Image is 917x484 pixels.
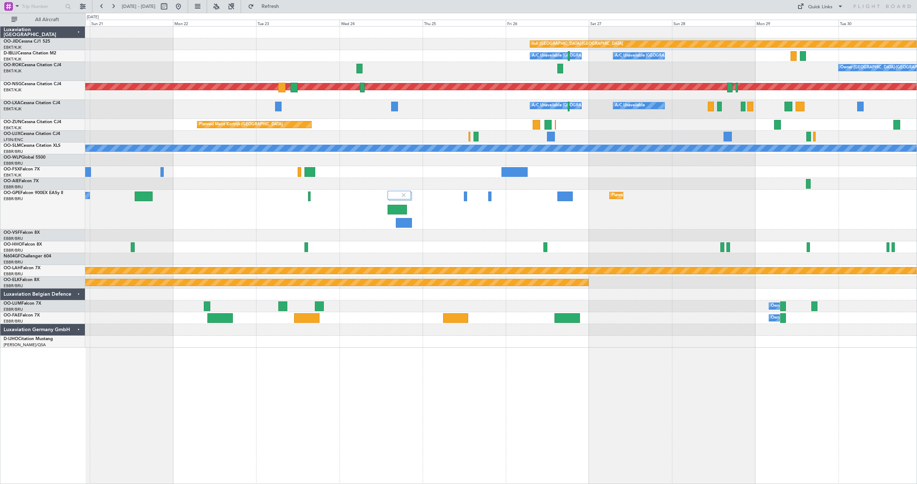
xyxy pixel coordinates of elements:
[4,254,20,258] span: N604GF
[615,100,645,111] div: A/C Unavailable
[4,39,19,44] span: OO-JID
[589,20,672,26] div: Sat 27
[4,63,21,67] span: OO-ROK
[4,167,20,171] span: OO-FSX
[4,342,46,348] a: [PERSON_NAME]/QSA
[771,313,820,323] div: Owner Melsbroek Air Base
[4,106,21,112] a: EBKT/KJK
[245,1,288,12] button: Refresh
[400,192,407,198] img: gray-close.svg
[4,266,40,270] a: OO-LAHFalcon 7X
[4,271,23,277] a: EBBR/BRU
[506,20,589,26] div: Fri 26
[4,167,40,171] a: OO-FSXFalcon 7X
[4,313,20,318] span: OO-FAE
[4,101,20,105] span: OO-LXA
[4,155,21,160] span: OO-WLP
[4,196,23,202] a: EBBR/BRU
[4,242,22,247] span: OO-HHO
[423,20,506,26] div: Thu 25
[4,82,61,86] a: OO-NSGCessna Citation CJ4
[4,149,23,154] a: EBBR/BRU
[4,337,18,341] span: D-IJHO
[173,20,256,26] div: Mon 22
[199,119,283,130] div: Planned Maint Kortrijk-[GEOGRAPHIC_DATA]
[532,100,665,111] div: A/C Unavailable [GEOGRAPHIC_DATA] ([GEOGRAPHIC_DATA] National)
[532,39,623,49] div: null [GEOGRAPHIC_DATA]-[GEOGRAPHIC_DATA]
[4,283,23,289] a: EBBR/BRU
[4,231,20,235] span: OO-VSF
[4,231,40,235] a: OO-VSFFalcon 8X
[4,266,21,270] span: OO-LAH
[4,68,21,74] a: EBKT/KJK
[4,45,21,50] a: EBKT/KJK
[4,301,21,306] span: OO-LUM
[4,39,50,44] a: OO-JIDCessna CJ1 525
[4,144,21,148] span: OO-SLM
[4,137,23,142] a: LFSN/ENC
[90,20,173,26] div: Sun 21
[4,179,39,183] a: OO-AIEFalcon 7X
[4,82,21,86] span: OO-NSG
[4,161,23,166] a: EBBR/BRU
[122,3,155,10] span: [DATE] - [DATE]
[4,191,20,195] span: OO-GPE
[87,14,99,20] div: [DATE]
[771,301,820,311] div: Owner Melsbroek Air Base
[4,132,20,136] span: OO-LUX
[22,1,63,12] input: Trip Number
[4,173,21,178] a: EBKT/KJK
[4,278,39,282] a: OO-ELKFalcon 8X
[4,179,19,183] span: OO-AIE
[256,20,339,26] div: Tue 23
[4,337,53,341] a: D-IJHOCitation Mustang
[4,242,42,247] a: OO-HHOFalcon 8X
[4,144,61,148] a: OO-SLMCessna Citation XLS
[4,191,63,195] a: OO-GPEFalcon 900EX EASy II
[4,248,23,253] a: EBBR/BRU
[532,50,665,61] div: A/C Unavailable [GEOGRAPHIC_DATA] ([GEOGRAPHIC_DATA] National)
[615,50,729,61] div: A/C Unavailable [GEOGRAPHIC_DATA]-[GEOGRAPHIC_DATA]
[4,301,41,306] a: OO-LUMFalcon 7X
[4,260,23,265] a: EBBR/BRU
[340,20,423,26] div: Wed 24
[4,63,61,67] a: OO-ROKCessna Citation CJ4
[4,155,45,160] a: OO-WLPGlobal 5500
[255,4,285,9] span: Refresh
[4,319,23,324] a: EBBR/BRU
[755,20,838,26] div: Mon 29
[4,120,61,124] a: OO-ZUNCessna Citation CJ4
[4,184,23,190] a: EBBR/BRU
[19,17,76,22] span: All Aircraft
[4,132,60,136] a: OO-LUXCessna Citation CJ4
[4,51,56,55] a: D-IBLUCessna Citation M2
[4,307,23,312] a: EBBR/BRU
[8,14,78,25] button: All Aircraft
[4,87,21,93] a: EBKT/KJK
[611,190,741,201] div: Planned Maint [GEOGRAPHIC_DATA] ([GEOGRAPHIC_DATA] National)
[794,1,847,12] button: Quick Links
[808,4,832,11] div: Quick Links
[4,51,18,55] span: D-IBLU
[4,125,21,131] a: EBKT/KJK
[4,57,21,62] a: EBKT/KJK
[4,101,60,105] a: OO-LXACessna Citation CJ4
[4,278,20,282] span: OO-ELK
[672,20,755,26] div: Sun 28
[4,313,40,318] a: OO-FAEFalcon 7X
[4,254,51,258] a: N604GFChallenger 604
[4,120,21,124] span: OO-ZUN
[4,236,23,241] a: EBBR/BRU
